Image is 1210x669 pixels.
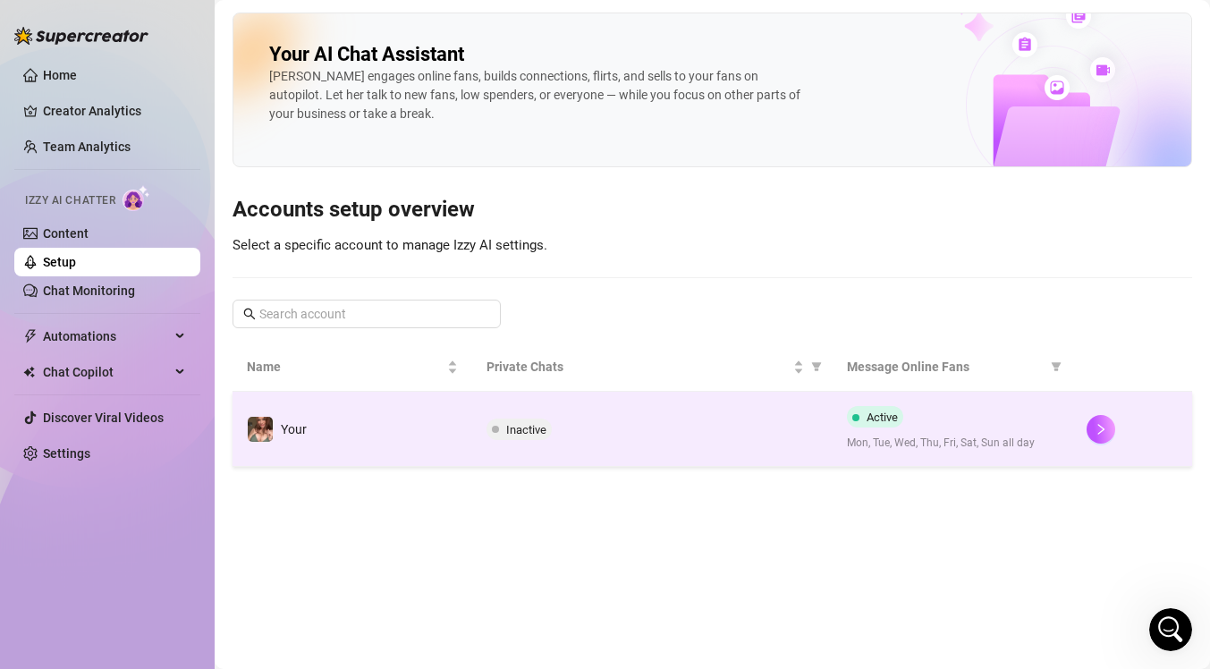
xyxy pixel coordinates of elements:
[123,185,150,211] img: AI Chatter
[43,97,186,125] a: Creator Analytics
[808,353,825,380] span: filter
[14,27,148,45] img: logo-BBDzfeDw.svg
[1051,361,1062,372] span: filter
[43,226,89,241] a: Content
[247,357,444,377] span: Name
[1047,353,1065,380] span: filter
[43,255,76,269] a: Setup
[43,411,164,425] a: Discover Viral Videos
[43,140,131,154] a: Team Analytics
[1149,608,1192,651] iframe: Intercom live chat
[472,343,832,392] th: Private Chats
[233,237,547,253] span: Select a specific account to manage Izzy AI settings.
[269,42,464,67] h2: Your AI Chat Assistant
[43,358,170,386] span: Chat Copilot
[43,68,77,82] a: Home
[811,361,822,372] span: filter
[506,423,546,436] span: Inactive
[43,284,135,298] a: Chat Monitoring
[233,343,472,392] th: Name
[487,357,789,377] span: Private Chats
[269,67,806,123] div: [PERSON_NAME] engages online fans, builds connections, flirts, and sells to your fans on autopilo...
[25,192,115,209] span: Izzy AI Chatter
[281,422,307,436] span: Your
[243,308,256,320] span: search
[259,304,476,324] input: Search account
[1095,423,1107,436] span: right
[1087,415,1115,444] button: right
[233,196,1192,224] h3: Accounts setup overview
[847,357,1044,377] span: Message Online Fans
[43,322,170,351] span: Automations
[867,411,898,424] span: Active
[847,435,1058,452] span: Mon, Tue, Wed, Thu, Fri, Sat, Sun all day
[248,417,273,442] img: Your
[23,366,35,378] img: Chat Copilot
[23,329,38,343] span: thunderbolt
[43,446,90,461] a: Settings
